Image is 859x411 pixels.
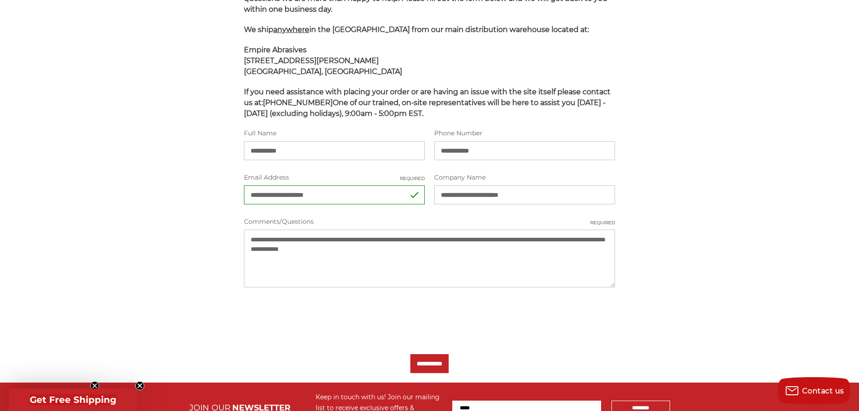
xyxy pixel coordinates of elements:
span: If you need assistance with placing your order or are having an issue with the site itself please... [244,88,611,118]
label: Full Name [244,129,425,138]
button: Contact us [778,377,850,404]
span: anywhere [273,25,309,34]
div: Get Free ShippingClose teaser [9,388,137,411]
label: Company Name [434,173,615,182]
button: Close teaser [135,381,144,390]
span: Empire Abrasives [244,46,307,54]
small: Required [400,175,425,182]
label: Phone Number [434,129,615,138]
span: Contact us [802,387,844,395]
label: Comments/Questions [244,217,616,226]
iframe: reCAPTCHA [244,300,381,335]
label: Email Address [244,173,425,182]
span: We ship in the [GEOGRAPHIC_DATA] from our main distribution warehouse located at: [244,25,589,34]
button: Close teaser [90,381,99,390]
small: Required [590,219,615,226]
span: Get Free Shipping [30,394,116,405]
strong: [PHONE_NUMBER] [263,98,333,107]
strong: [STREET_ADDRESS][PERSON_NAME] [GEOGRAPHIC_DATA], [GEOGRAPHIC_DATA] [244,56,402,76]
